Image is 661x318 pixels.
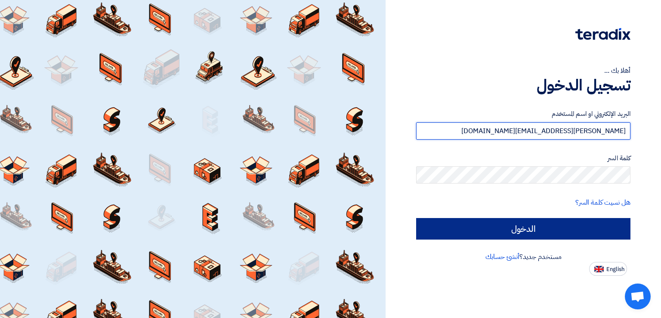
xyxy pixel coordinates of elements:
button: English [589,262,627,276]
div: أهلا بك ... [416,65,630,76]
label: البريد الإلكتروني او اسم المستخدم [416,109,630,119]
a: أنشئ حسابك [485,252,519,262]
img: en-US.png [594,266,604,272]
div: مستخدم جديد؟ [416,252,630,262]
h1: تسجيل الدخول [416,76,630,95]
img: Teradix logo [575,28,630,40]
label: كلمة السر [416,153,630,163]
input: الدخول [416,218,630,240]
a: Open chat [625,284,651,309]
a: هل نسيت كلمة السر؟ [575,197,630,208]
input: أدخل بريد العمل الإلكتروني او اسم المستخدم الخاص بك ... [416,122,630,140]
span: English [606,266,624,272]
